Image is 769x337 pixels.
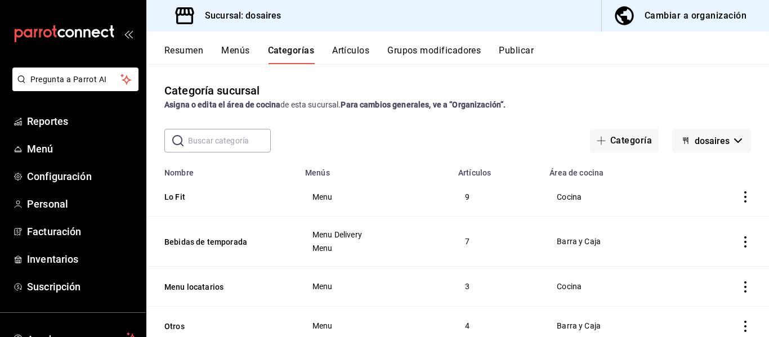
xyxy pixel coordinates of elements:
[312,193,437,201] span: Menu
[543,161,685,177] th: Área de cocina
[164,191,277,203] button: Lo Fit
[8,82,138,93] a: Pregunta a Parrot AI
[740,236,751,248] button: actions
[557,322,670,330] span: Barra y Caja
[451,217,543,267] td: 7
[557,237,670,245] span: Barra y Caja
[557,282,670,290] span: Cocina
[645,8,746,24] div: Cambiar a organización
[268,45,315,64] button: Categorías
[740,281,751,293] button: actions
[196,9,281,23] h3: Sucursal: dosaires
[451,267,543,306] td: 3
[30,74,121,86] span: Pregunta a Parrot AI
[312,322,437,330] span: Menu
[740,191,751,203] button: actions
[27,169,137,184] span: Configuración
[164,236,277,248] button: Bebidas de temporada
[164,82,260,99] div: Categoría sucursal
[164,281,277,293] button: Menu locatarios
[164,45,769,64] div: navigation tabs
[341,100,506,109] strong: Para cambios generales, ve a “Organización”.
[221,45,249,64] button: Menús
[557,193,670,201] span: Cocina
[124,29,133,38] button: open_drawer_menu
[164,321,277,332] button: Otros
[672,129,751,152] button: dosaires
[499,45,534,64] button: Publicar
[312,231,437,239] span: Menu Delivery
[164,100,280,109] strong: Asigna o edita el área de cocina
[312,282,437,290] span: Menu
[590,129,659,152] button: Categoría
[12,68,138,91] button: Pregunta a Parrot AI
[298,161,451,177] th: Menús
[332,45,369,64] button: Artículos
[27,141,137,156] span: Menú
[188,129,271,152] input: Buscar categoría
[27,224,137,239] span: Facturación
[27,279,137,294] span: Suscripción
[451,161,543,177] th: Artículos
[27,114,137,129] span: Reportes
[164,45,203,64] button: Resumen
[312,244,437,252] span: Menu
[387,45,481,64] button: Grupos modificadores
[451,177,543,217] td: 9
[27,251,137,267] span: Inventarios
[27,196,137,212] span: Personal
[695,136,730,146] span: dosaires
[740,321,751,332] button: actions
[146,161,298,177] th: Nombre
[164,99,751,111] div: de esta sucursal.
